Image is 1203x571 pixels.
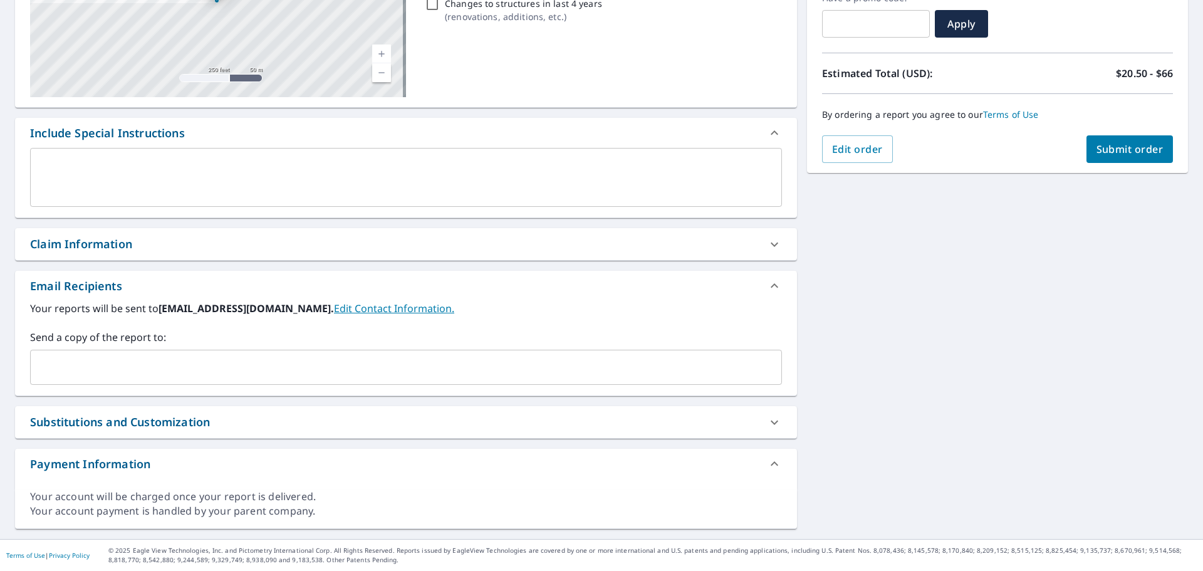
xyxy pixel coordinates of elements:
[108,546,1197,565] p: © 2025 Eagle View Technologies, Inc. and Pictometry International Corp. All Rights Reserved. Repo...
[30,278,122,295] div: Email Recipients
[1086,135,1174,163] button: Submit order
[372,63,391,82] a: Current Level 17, Zoom Out
[832,142,883,156] span: Edit order
[822,135,893,163] button: Edit order
[15,228,797,260] div: Claim Information
[30,125,185,142] div: Include Special Instructions
[1096,142,1164,156] span: Submit order
[1116,66,1173,81] p: $20.50 - $66
[30,236,132,253] div: Claim Information
[30,504,782,518] div: Your account payment is handled by your parent company.
[6,552,90,559] p: |
[15,271,797,301] div: Email Recipients
[372,45,391,63] a: Current Level 17, Zoom In
[30,456,150,473] div: Payment Information
[49,551,90,560] a: Privacy Policy
[983,108,1039,120] a: Terms of Use
[445,10,602,23] p: ( renovations, additions, etc. )
[935,10,988,38] button: Apply
[15,406,797,438] div: Substitutions and Customization
[30,301,782,316] label: Your reports will be sent to
[945,17,978,31] span: Apply
[30,330,782,345] label: Send a copy of the report to:
[30,490,782,504] div: Your account will be charged once your report is delivered.
[334,301,454,315] a: EditContactInfo
[30,414,210,431] div: Substitutions and Customization
[159,301,334,315] b: [EMAIL_ADDRESS][DOMAIN_NAME].
[15,449,797,479] div: Payment Information
[822,66,997,81] p: Estimated Total (USD):
[6,551,45,560] a: Terms of Use
[15,118,797,148] div: Include Special Instructions
[822,109,1173,120] p: By ordering a report you agree to our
